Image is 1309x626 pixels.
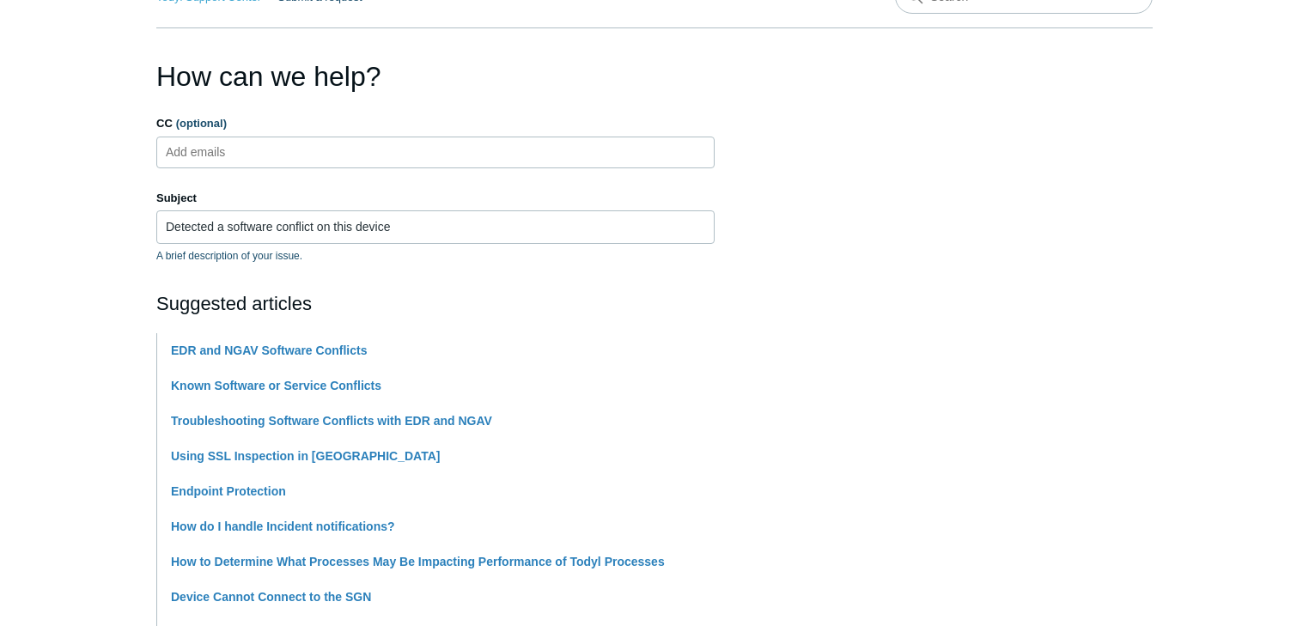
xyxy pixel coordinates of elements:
[171,379,381,392] a: Known Software or Service Conflicts
[156,190,715,207] label: Subject
[171,343,367,357] a: EDR and NGAV Software Conflicts
[171,414,492,428] a: Troubleshooting Software Conflicts with EDR and NGAV
[171,555,665,568] a: How to Determine What Processes May Be Impacting Performance of Todyl Processes
[176,117,227,130] span: (optional)
[156,115,715,132] label: CC
[171,449,440,463] a: Using SSL Inspection in [GEOGRAPHIC_DATA]
[171,484,286,498] a: Endpoint Protection
[171,590,371,604] a: Device Cannot Connect to the SGN
[171,520,395,533] a: How do I handle Incident notifications?
[160,139,262,165] input: Add emails
[156,289,715,318] h2: Suggested articles
[156,248,715,264] p: A brief description of your issue.
[156,56,715,97] h1: How can we help?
